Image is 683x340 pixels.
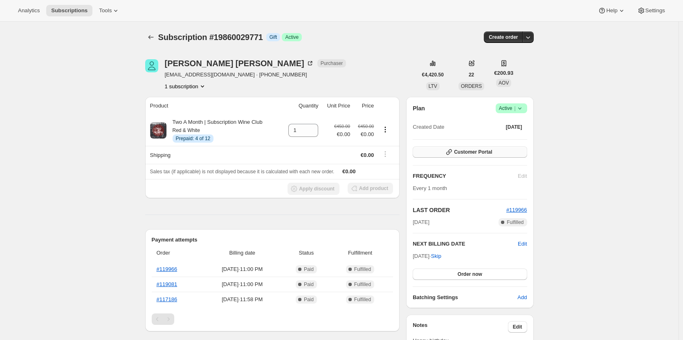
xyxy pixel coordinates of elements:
button: Tools [94,5,125,16]
span: Add [517,293,527,302]
span: ORDERS [461,83,482,89]
span: Helena Moore [145,59,158,72]
nav: Pagination [152,313,393,325]
span: [EMAIL_ADDRESS][DOMAIN_NAME] · [PHONE_NUMBER] [165,71,346,79]
a: #119966 [506,207,527,213]
span: €200.93 [494,69,513,77]
button: Subscriptions [145,31,157,43]
span: Paid [304,296,314,303]
span: | [514,105,515,112]
button: Help [593,5,630,16]
span: Edit [513,324,522,330]
span: Subscription #19860029771 [158,33,263,42]
button: Edit [518,240,527,248]
span: Gift [270,34,277,40]
th: Unit Price [321,97,353,115]
span: Active [499,104,524,112]
div: Two A Month | Subscription Wine Club [166,118,263,143]
span: Fulfilled [354,266,371,273]
small: Red & White [173,127,200,133]
span: Created Date [413,123,444,131]
span: [DATE] · [413,253,441,259]
h2: NEXT BILLING DATE [413,240,518,248]
span: Subscriptions [51,7,88,14]
th: Quantity [281,97,321,115]
button: Analytics [13,5,45,16]
span: Fulfilled [354,281,371,288]
h2: Payment attempts [152,236,393,244]
button: €4,420.50 [417,69,449,81]
button: Settings [632,5,670,16]
a: #119081 [157,281,177,287]
span: Fulfilled [507,219,523,226]
span: Order now [458,271,482,277]
a: #119966 [157,266,177,272]
button: Shipping actions [379,150,392,159]
span: Active [285,34,299,40]
span: €0.00 [361,152,374,158]
span: Analytics [18,7,40,14]
h6: Batching Settings [413,293,517,302]
span: Paid [304,266,314,273]
span: [DATE] · 11:00 PM [204,265,281,273]
span: [DATE] [506,124,522,130]
span: Prepaid: 4 of 12 [176,135,211,142]
th: Order [152,244,202,262]
span: Status [285,249,327,257]
button: Order now [413,268,527,280]
span: Help [606,7,617,14]
span: Tools [99,7,112,14]
h2: Plan [413,104,425,112]
span: Billing date [204,249,281,257]
th: Product [145,97,281,115]
h3: Notes [413,321,508,333]
small: €450.00 [334,124,350,129]
th: Shipping [145,146,281,164]
span: €0.00 [334,130,350,139]
span: Fulfilled [354,296,371,303]
small: €450.00 [358,124,374,129]
span: Settings [645,7,665,14]
button: #119966 [506,206,527,214]
span: [DATE] · 11:58 PM [204,295,281,304]
th: Price [353,97,376,115]
button: Product actions [165,82,207,90]
span: €0.00 [355,130,374,139]
span: [DATE] [413,218,429,226]
span: Sales tax (if applicable) is not displayed because it is calculated with each new order. [150,169,335,174]
span: €4,420.50 [422,72,444,78]
button: Add [512,291,532,304]
span: 22 [469,72,474,78]
h2: FREQUENCY [413,172,518,180]
span: [DATE] · 11:00 PM [204,280,281,289]
span: Paid [304,281,314,288]
span: Every 1 month [413,185,447,191]
span: Purchaser [321,60,343,67]
div: [PERSON_NAME] [PERSON_NAME] [165,59,314,67]
a: #117186 [157,296,177,302]
span: Fulfillment [332,249,388,257]
button: Edit [508,321,527,333]
span: €0.00 [342,168,356,174]
button: Subscriptions [46,5,92,16]
h2: LAST ORDER [413,206,506,214]
button: Skip [426,250,446,263]
img: product img [150,122,166,139]
button: 22 [464,69,479,81]
button: [DATE] [501,121,527,133]
span: LTV [429,83,437,89]
span: Create order [489,34,518,40]
button: Customer Portal [413,146,527,158]
button: Product actions [379,125,392,134]
span: Skip [431,252,441,260]
button: Create order [484,31,523,43]
span: AOV [499,80,509,86]
span: Customer Portal [454,149,492,155]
